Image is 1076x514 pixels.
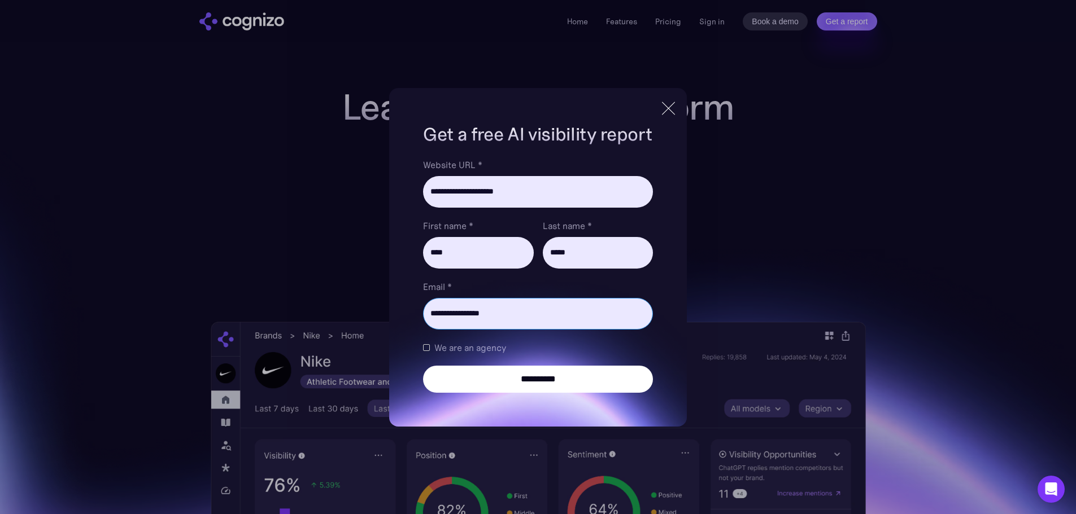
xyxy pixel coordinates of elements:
label: Website URL * [423,158,652,172]
label: First name * [423,219,533,232]
div: Open Intercom Messenger [1038,476,1065,503]
form: Brand Report Form [423,158,652,393]
h1: Get a free AI visibility report [423,122,652,147]
label: Email * [423,280,652,293]
label: Last name * [543,219,653,232]
span: We are an agency [434,341,506,354]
